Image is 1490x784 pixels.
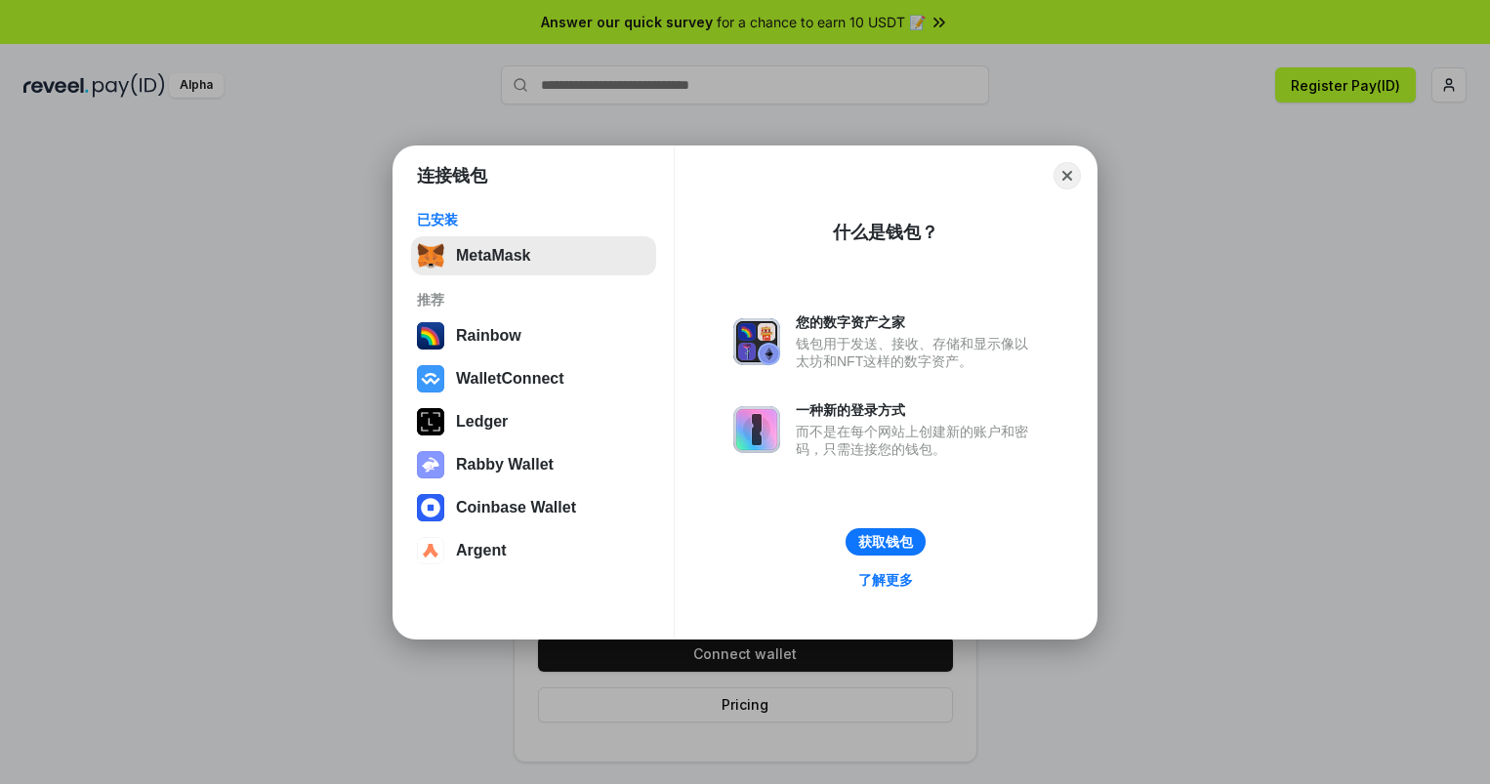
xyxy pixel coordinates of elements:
button: WalletConnect [411,359,656,398]
div: WalletConnect [456,370,564,388]
div: 已安装 [417,211,650,228]
img: svg+xml,%3Csvg%20xmlns%3D%22http%3A%2F%2Fwww.w3.org%2F2000%2Fsvg%22%20fill%3D%22none%22%20viewBox... [417,451,444,478]
img: svg+xml,%3Csvg%20xmlns%3D%22http%3A%2F%2Fwww.w3.org%2F2000%2Fsvg%22%20fill%3D%22none%22%20viewBox... [733,318,780,365]
button: Ledger [411,402,656,441]
div: MetaMask [456,247,530,265]
h1: 连接钱包 [417,164,487,187]
div: 而不是在每个网站上创建新的账户和密码，只需连接您的钱包。 [796,423,1038,458]
div: 了解更多 [858,571,913,589]
img: svg+xml,%3Csvg%20xmlns%3D%22http%3A%2F%2Fwww.w3.org%2F2000%2Fsvg%22%20width%3D%2228%22%20height%3... [417,408,444,435]
button: Coinbase Wallet [411,488,656,527]
button: Rabby Wallet [411,445,656,484]
a: 了解更多 [847,567,925,593]
button: Rainbow [411,316,656,355]
img: svg+xml,%3Csvg%20fill%3D%22none%22%20height%3D%2233%22%20viewBox%3D%220%200%2035%2033%22%20width%... [417,242,444,269]
div: 获取钱包 [858,533,913,551]
img: svg+xml,%3Csvg%20width%3D%2228%22%20height%3D%2228%22%20viewBox%3D%220%200%2028%2028%22%20fill%3D... [417,494,444,521]
div: Ledger [456,413,508,431]
div: 一种新的登录方式 [796,401,1038,419]
div: Coinbase Wallet [456,499,576,516]
div: 钱包用于发送、接收、存储和显示像以太坊和NFT这样的数字资产。 [796,335,1038,370]
div: Rabby Wallet [456,456,554,474]
div: 推荐 [417,291,650,309]
button: Argent [411,531,656,570]
img: svg+xml,%3Csvg%20width%3D%22120%22%20height%3D%22120%22%20viewBox%3D%220%200%20120%20120%22%20fil... [417,322,444,350]
button: Close [1054,162,1081,189]
button: 获取钱包 [846,528,926,556]
img: svg+xml,%3Csvg%20width%3D%2228%22%20height%3D%2228%22%20viewBox%3D%220%200%2028%2028%22%20fill%3D... [417,537,444,564]
img: svg+xml,%3Csvg%20width%3D%2228%22%20height%3D%2228%22%20viewBox%3D%220%200%2028%2028%22%20fill%3D... [417,365,444,392]
div: Argent [456,542,507,559]
img: svg+xml,%3Csvg%20xmlns%3D%22http%3A%2F%2Fwww.w3.org%2F2000%2Fsvg%22%20fill%3D%22none%22%20viewBox... [733,406,780,453]
button: MetaMask [411,236,656,275]
div: 什么是钱包？ [833,221,938,244]
div: 您的数字资产之家 [796,313,1038,331]
div: Rainbow [456,327,521,345]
